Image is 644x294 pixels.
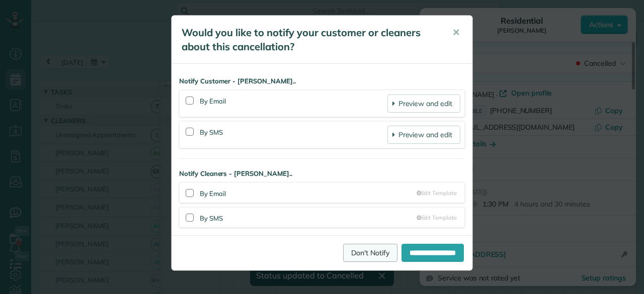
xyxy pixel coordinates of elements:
strong: Notify Customer - [PERSON_NAME].. [179,76,465,86]
div: By Email [200,94,387,113]
div: By SMS [200,212,417,223]
a: Don't Notify [343,244,397,262]
h5: Would you like to notify your customer or cleaners about this cancellation? [182,26,438,54]
strong: Notify Cleaners - [PERSON_NAME].. [179,169,465,178]
a: Edit Template [417,214,457,222]
a: Preview and edit [387,94,460,113]
div: By Email [200,187,417,199]
div: By SMS [200,126,387,144]
a: Edit Template [417,189,457,197]
span: ✕ [452,27,460,38]
a: Preview and edit [387,126,460,144]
